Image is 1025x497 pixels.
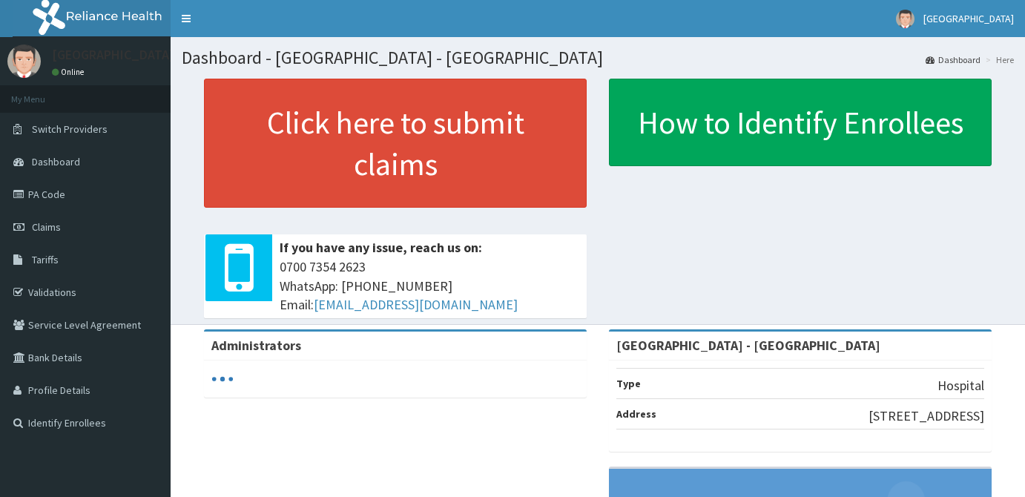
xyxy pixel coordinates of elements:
img: User Image [896,10,914,28]
span: Dashboard [32,155,80,168]
svg: audio-loading [211,368,234,390]
span: [GEOGRAPHIC_DATA] [923,12,1014,25]
a: Online [52,67,88,77]
span: 0700 7354 2623 WhatsApp: [PHONE_NUMBER] Email: [280,257,579,315]
img: User Image [7,45,41,78]
a: [EMAIL_ADDRESS][DOMAIN_NAME] [314,296,518,313]
p: [GEOGRAPHIC_DATA] [52,48,174,62]
a: Click here to submit claims [204,79,587,208]
span: Switch Providers [32,122,108,136]
h1: Dashboard - [GEOGRAPHIC_DATA] - [GEOGRAPHIC_DATA] [182,48,1014,68]
strong: [GEOGRAPHIC_DATA] - [GEOGRAPHIC_DATA] [616,337,880,354]
b: Type [616,377,641,390]
p: [STREET_ADDRESS] [869,407,984,426]
a: How to Identify Enrollees [609,79,992,166]
b: Address [616,407,656,421]
a: Dashboard [926,53,980,66]
span: Tariffs [32,253,59,266]
b: If you have any issue, reach us on: [280,239,482,256]
span: Claims [32,220,61,234]
p: Hospital [937,376,984,395]
b: Administrators [211,337,301,354]
li: Here [982,53,1014,66]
